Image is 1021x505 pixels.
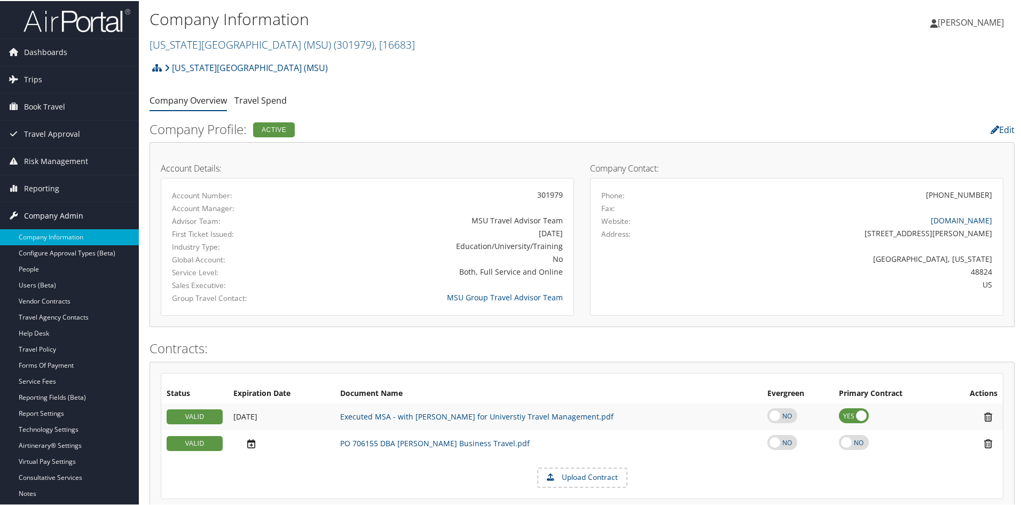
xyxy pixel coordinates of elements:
[23,7,130,32] img: airportal-logo.png
[340,437,530,447] a: PO 706155 DBA [PERSON_NAME] Business Travel.pdf
[24,147,88,174] span: Risk Management
[601,202,615,213] label: Fax:
[374,36,415,51] span: , [ 16683 ]
[172,189,292,200] label: Account Number:
[228,383,335,402] th: Expiration Date
[308,265,563,276] div: Both, Full Service and Online
[172,279,292,290] label: Sales Executive:
[335,383,762,402] th: Document Name
[538,468,626,486] label: Upload Contract
[340,410,614,421] a: Executed MSA - with [PERSON_NAME] for Universtiy Travel Management.pdf
[930,5,1015,37] a: [PERSON_NAME]
[150,36,415,51] a: [US_STATE][GEOGRAPHIC_DATA] (MSU)
[991,123,1015,135] a: Edit
[601,215,631,226] label: Website:
[308,214,563,225] div: MSU Travel Advisor Team
[703,252,993,263] div: [GEOGRAPHIC_DATA], [US_STATE]
[447,291,563,301] a: MSU Group Travel Advisor Team
[161,163,574,172] h4: Account Details:
[334,36,374,51] span: ( 301979 )
[979,410,998,422] i: Remove Contract
[590,163,1003,172] h4: Company Contact:
[172,240,292,251] label: Industry Type:
[703,278,993,289] div: US
[24,120,80,146] span: Travel Approval
[762,383,834,402] th: Evergreen
[172,215,292,226] label: Advisor Team:
[172,202,292,213] label: Account Manager:
[164,56,328,77] a: [US_STATE][GEOGRAPHIC_DATA] (MSU)
[24,65,42,92] span: Trips
[167,435,223,450] div: VALID
[172,253,292,264] label: Global Account:
[938,15,1004,27] span: [PERSON_NAME]
[703,265,993,276] div: 48824
[601,228,631,238] label: Address:
[150,119,721,137] h2: Company Profile:
[167,408,223,423] div: VALID
[172,266,292,277] label: Service Level:
[150,338,1015,356] h2: Contracts:
[233,411,329,421] div: Add/Edit Date
[150,94,227,105] a: Company Overview
[308,188,563,199] div: 301979
[931,214,992,224] a: [DOMAIN_NAME]
[233,410,257,421] span: [DATE]
[308,227,563,238] div: [DATE]
[308,252,563,263] div: No
[601,189,625,200] label: Phone:
[161,383,228,402] th: Status
[926,188,992,199] div: [PHONE_NUMBER]
[703,227,993,238] div: [STREET_ADDRESS][PERSON_NAME]
[172,292,292,302] label: Group Travel Contact:
[308,239,563,251] div: Education/University/Training
[233,437,329,448] div: Add/Edit Date
[253,121,295,136] div: Active
[234,94,287,105] a: Travel Spend
[24,174,59,201] span: Reporting
[24,38,67,65] span: Dashboards
[945,383,1003,402] th: Actions
[979,437,998,448] i: Remove Contract
[834,383,945,402] th: Primary Contract
[150,7,726,29] h1: Company Information
[172,228,292,238] label: First Ticket Issued:
[24,92,65,119] span: Book Travel
[24,201,83,228] span: Company Admin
